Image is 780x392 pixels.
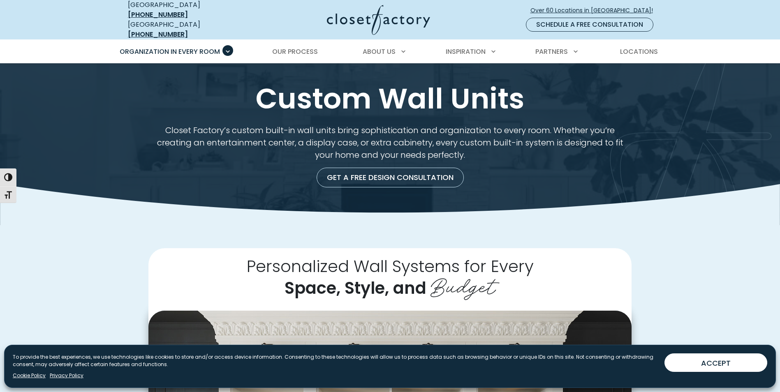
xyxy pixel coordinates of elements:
[535,47,568,56] span: Partners
[126,83,654,114] h1: Custom Wall Units
[272,47,318,56] span: Our Process
[120,47,220,56] span: Organization in Every Room
[327,5,430,35] img: Closet Factory Logo
[13,353,658,368] p: To provide the best experiences, we use technologies like cookies to store and/or access device i...
[247,255,534,278] span: Personalized Wall Systems for Every
[526,18,653,32] a: Schedule a Free Consultation
[363,47,396,56] span: About Us
[148,124,632,161] p: Closet Factory’s custom built-in wall units bring sophistication and organization to every room. ...
[114,40,667,63] nav: Primary Menu
[530,6,660,15] span: Over 60 Locations in [GEOGRAPHIC_DATA]!
[620,47,658,56] span: Locations
[13,372,46,379] a: Cookie Policy
[446,47,486,56] span: Inspiration
[530,3,660,18] a: Over 60 Locations in [GEOGRAPHIC_DATA]!
[50,372,83,379] a: Privacy Policy
[431,268,495,301] span: Budget
[128,20,247,39] div: [GEOGRAPHIC_DATA]
[317,168,464,187] a: Get a Free Design Consultation
[128,10,188,19] a: [PHONE_NUMBER]
[285,277,426,300] span: Space, Style, and
[128,30,188,39] a: [PHONE_NUMBER]
[664,353,767,372] button: ACCEPT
